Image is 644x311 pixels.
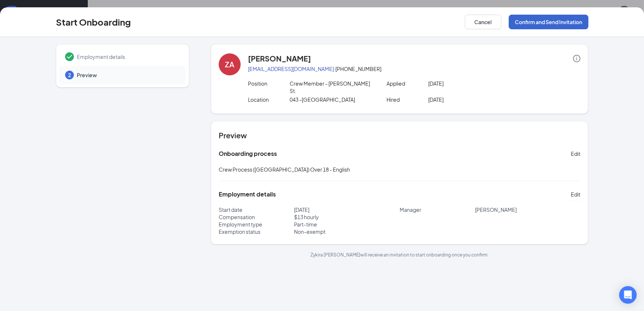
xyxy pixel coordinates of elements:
p: Non-exempt [294,228,400,235]
p: [PERSON_NAME] [475,206,581,213]
p: Exemption status [219,228,294,235]
p: [DATE] [428,80,511,87]
span: Edit [571,150,580,157]
h3: Start Onboarding [56,16,131,28]
p: Hired [387,96,428,103]
p: Manager [400,206,475,213]
button: Confirm and Send Invitation [509,15,588,29]
h5: Onboarding process [219,150,277,158]
svg: Checkmark [65,52,74,61]
span: Crew Process ([GEOGRAPHIC_DATA]) Over 18 - English [219,166,350,173]
span: Preview [77,71,178,79]
p: Start date [219,206,294,213]
p: Location [248,96,290,103]
p: $ 13 hourly [294,213,400,221]
div: Open Intercom Messenger [619,286,637,304]
p: Position [248,80,290,87]
p: 043 -[GEOGRAPHIC_DATA] [290,96,373,103]
p: Applied [387,80,428,87]
p: [DATE] [428,96,511,103]
div: ZA [225,59,234,70]
p: Zykira [PERSON_NAME] will receive an invitation to start onboarding once you confirm. [211,252,588,258]
span: Edit [571,191,580,198]
p: · [PHONE_NUMBER] [248,65,580,72]
h4: [PERSON_NAME] [248,53,311,64]
p: Crew Member - [PERSON_NAME] St. [290,80,373,94]
h5: Employment details [219,190,276,198]
p: Employment type [219,221,294,228]
p: Compensation [219,213,294,221]
h4: Preview [219,130,580,140]
span: Employment details [77,53,178,60]
button: Edit [571,188,580,200]
p: Part-time [294,221,400,228]
button: Edit [571,148,580,160]
button: Cancel [465,15,501,29]
span: info-circle [573,55,580,62]
span: 2 [68,71,71,79]
p: [DATE] [294,206,400,213]
a: [EMAIL_ADDRESS][DOMAIN_NAME] [248,65,334,72]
